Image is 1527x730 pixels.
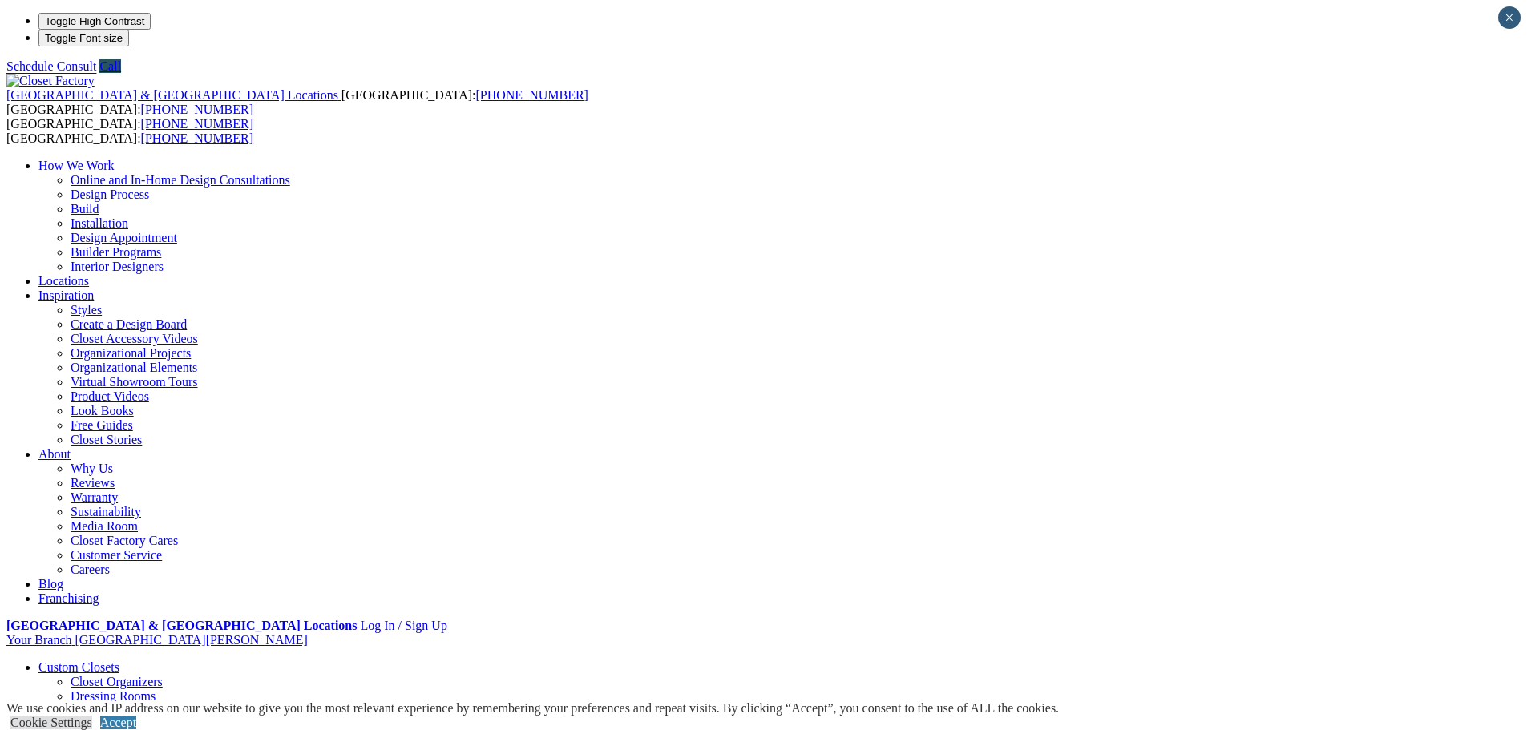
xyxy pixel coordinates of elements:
[71,418,133,432] a: Free Guides
[38,13,151,30] button: Toggle High Contrast
[6,88,588,116] span: [GEOGRAPHIC_DATA]: [GEOGRAPHIC_DATA]:
[141,117,253,131] a: [PHONE_NUMBER]
[71,361,197,374] a: Organizational Elements
[6,633,71,647] span: Your Branch
[45,15,144,27] span: Toggle High Contrast
[71,490,118,504] a: Warranty
[71,404,134,417] a: Look Books
[71,375,198,389] a: Virtual Showroom Tours
[71,231,177,244] a: Design Appointment
[71,689,156,703] a: Dressing Rooms
[141,103,253,116] a: [PHONE_NUMBER]
[71,202,99,216] a: Build
[6,633,308,647] a: Your Branch [GEOGRAPHIC_DATA][PERSON_NAME]
[38,660,119,674] a: Custom Closets
[475,88,588,102] a: [PHONE_NUMBER]
[6,74,95,88] img: Closet Factory
[38,447,71,461] a: About
[71,476,115,490] a: Reviews
[71,332,198,345] a: Closet Accessory Videos
[71,519,138,533] a: Media Room
[71,245,161,259] a: Builder Programs
[71,389,149,403] a: Product Videos
[38,591,99,605] a: Franchising
[71,548,162,562] a: Customer Service
[71,433,142,446] a: Closet Stories
[1498,6,1521,29] button: Close
[6,88,341,102] a: [GEOGRAPHIC_DATA] & [GEOGRAPHIC_DATA] Locations
[71,303,102,317] a: Styles
[99,59,121,73] a: Call
[71,216,128,230] a: Installation
[75,633,307,647] span: [GEOGRAPHIC_DATA][PERSON_NAME]
[45,32,123,44] span: Toggle Font size
[6,117,253,145] span: [GEOGRAPHIC_DATA]: [GEOGRAPHIC_DATA]:
[71,675,163,688] a: Closet Organizers
[71,188,149,201] a: Design Process
[6,59,96,73] a: Schedule Consult
[71,505,141,518] a: Sustainability
[71,534,178,547] a: Closet Factory Cares
[360,619,446,632] a: Log In / Sign Up
[71,346,191,360] a: Organizational Projects
[100,716,136,729] a: Accept
[10,716,92,729] a: Cookie Settings
[38,159,115,172] a: How We Work
[38,274,89,288] a: Locations
[71,462,113,475] a: Why Us
[6,619,357,632] a: [GEOGRAPHIC_DATA] & [GEOGRAPHIC_DATA] Locations
[71,317,187,331] a: Create a Design Board
[38,577,63,591] a: Blog
[6,701,1059,716] div: We use cookies and IP address on our website to give you the most relevant experience by remember...
[71,173,290,187] a: Online and In-Home Design Consultations
[141,131,253,145] a: [PHONE_NUMBER]
[6,88,338,102] span: [GEOGRAPHIC_DATA] & [GEOGRAPHIC_DATA] Locations
[38,30,129,46] button: Toggle Font size
[38,288,94,302] a: Inspiration
[71,260,164,273] a: Interior Designers
[71,563,110,576] a: Careers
